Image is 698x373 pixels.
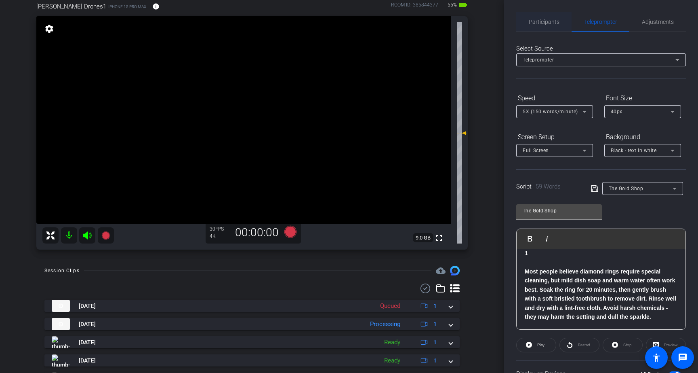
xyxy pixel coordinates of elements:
mat-icon: message [678,353,687,362]
div: Font Size [604,91,681,105]
div: 4K [210,233,230,239]
strong: 1 [525,250,528,256]
span: Black - text in white [611,148,657,153]
div: Background [604,130,681,144]
span: FPS [215,226,224,232]
mat-icon: accessibility [652,353,661,362]
div: Script [516,182,580,191]
button: Play [516,338,556,352]
span: Adjustments [642,19,674,25]
mat-expansion-panel-header: thumb-nail[DATE]Queued1 [44,300,460,312]
div: Select Source [516,44,686,53]
span: Play [537,343,545,347]
div: ROOM ID: 385844377 [391,1,438,13]
span: 9.0 GB [413,233,433,243]
span: [DATE] [79,320,96,328]
mat-expansion-panel-header: thumb-nail[DATE]Ready1 [44,336,460,348]
button: Bold (⌘B) [522,231,538,247]
mat-expansion-panel-header: thumb-nail[DATE]Processing1 [44,318,460,330]
span: Full Screen [523,148,549,153]
span: [DATE] [79,338,96,347]
mat-expansion-panel-header: thumb-nail[DATE]Ready1 [44,354,460,367]
img: thumb-nail [52,336,70,348]
span: [DATE] [79,356,96,365]
div: Session Clips [44,267,80,275]
span: 40px [611,109,622,114]
span: The Gold Shop [609,186,643,191]
div: Speed [516,91,593,105]
input: Title [523,206,595,216]
div: Screen Setup [516,130,593,144]
div: Queued [376,301,404,311]
mat-icon: cloud_upload [436,266,446,276]
strong: Most people believe diamond rings require special cleaning, but mild dish soap and warm water oft... [525,268,676,320]
span: Teleprompter [584,19,617,25]
span: Participants [529,19,559,25]
span: Teleprompter [523,57,554,63]
div: Ready [380,356,404,365]
mat-icon: info [152,3,160,10]
mat-icon: 0 dB [457,128,467,138]
div: Ready [380,338,404,347]
button: Italic (⌘I) [539,231,555,247]
span: 1 [433,356,437,365]
span: 5X (150 words/minute) [523,109,578,114]
span: 59 Words [536,183,561,190]
span: [PERSON_NAME] Drones1 [36,2,106,11]
span: 1 [433,338,437,347]
img: thumb-nail [52,318,70,330]
span: iPhone 15 Pro Max [108,4,146,10]
span: [DATE] [79,302,96,310]
span: 1 [433,302,437,310]
mat-icon: fullscreen [434,233,444,243]
mat-icon: settings [44,24,55,34]
div: Processing [366,320,404,329]
img: thumb-nail [52,354,70,367]
span: 1 [433,320,437,328]
div: 30 [210,226,230,232]
img: Session clips [450,266,460,276]
div: 00:00:00 [230,226,284,239]
img: thumb-nail [52,300,70,312]
span: Destinations for your clips [436,266,446,276]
